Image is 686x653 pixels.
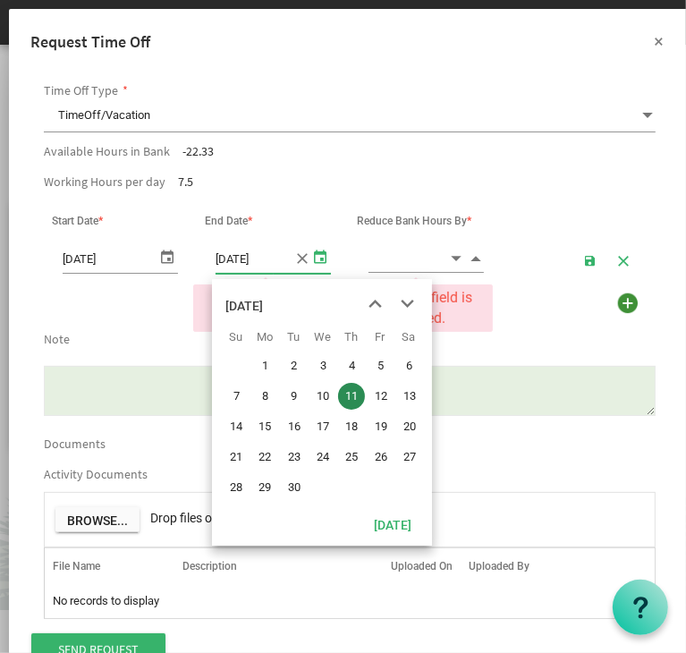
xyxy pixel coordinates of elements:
[281,474,308,501] span: Tuesday, September 30, 2025
[468,248,484,268] span: Increment value
[53,560,100,572] span: File Name
[366,324,394,351] th: Fr
[223,413,250,440] span: Sunday, September 14, 2025
[368,352,394,379] span: Friday, September 5, 2025
[577,247,604,272] button: Save
[309,413,336,440] span: Wednesday, September 17, 2025
[250,324,279,351] th: Mo
[44,84,118,98] label: Time Off Type
[44,145,170,158] label: Available Hours in Bank
[293,243,309,273] span: close
[45,584,655,618] td: No records to display
[223,474,250,501] span: Sunday, September 28, 2025
[279,324,308,351] th: Tu
[182,560,237,572] span: Description
[614,289,642,318] div: Add more time to Request
[223,444,250,471] span: Sunday, September 21, 2025
[281,444,308,471] span: Tuesday, September 23, 2025
[252,444,279,471] span: Monday, September 22, 2025
[252,383,279,410] span: Monday, September 8, 2025
[223,383,250,410] span: Sunday, September 7, 2025
[44,175,165,189] label: Working Hours per day
[252,474,279,501] span: Monday, September 29, 2025
[396,444,423,471] span: Saturday, September 27, 2025
[396,352,423,379] span: Saturday, September 6, 2025
[362,512,423,537] button: Today
[368,444,394,471] span: Friday, September 26, 2025
[309,352,336,379] span: Wednesday, September 3, 2025
[178,174,193,190] span: 7.5
[368,383,394,410] span: Friday, September 12, 2025
[55,507,140,532] button: Browse...
[281,413,308,440] span: Tuesday, September 16, 2025
[359,288,391,320] button: previous month
[309,243,331,269] span: select
[281,352,308,379] span: Tuesday, September 2, 2025
[44,468,148,481] label: Activity Documents
[394,324,423,351] th: Sa
[150,511,390,525] span: Drop files or click to upload (max size: 2MB)
[338,413,365,440] span: Thursday, September 18, 2025
[182,143,214,159] span: -22.33
[30,30,669,54] h4: Request Time Off
[396,383,423,410] span: Saturday, September 13, 2025
[391,288,423,320] button: next month
[448,248,464,268] span: Decrement value
[44,333,70,346] label: Note
[336,381,365,411] td: Thursday, September 11, 2025
[614,290,641,317] img: add.png
[157,243,178,269] span: select
[252,352,279,379] span: Monday, September 1, 2025
[338,352,365,379] span: Thursday, September 4, 2025
[338,444,365,471] span: Thursday, September 25, 2025
[469,560,529,572] span: Uploaded By
[396,413,423,440] span: Saturday, September 20, 2025
[205,215,252,227] span: End Date
[338,383,365,410] span: Thursday, September 11, 2025
[281,383,308,410] span: Tuesday, September 9, 2025
[368,413,394,440] span: Friday, September 19, 2025
[309,383,336,410] span: Wednesday, September 10, 2025
[358,215,472,227] span: Reduce Bank Hours By
[391,560,453,572] span: Uploaded On
[221,324,250,351] th: Su
[336,324,365,351] th: Th
[637,18,682,63] button: ×
[252,413,279,440] span: Monday, September 15, 2025
[52,215,103,227] span: Start Date
[309,444,336,471] span: Wednesday, September 24, 2025
[44,437,106,451] label: Documents
[225,288,263,324] div: title
[610,247,637,272] button: Cancel
[308,324,336,351] th: We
